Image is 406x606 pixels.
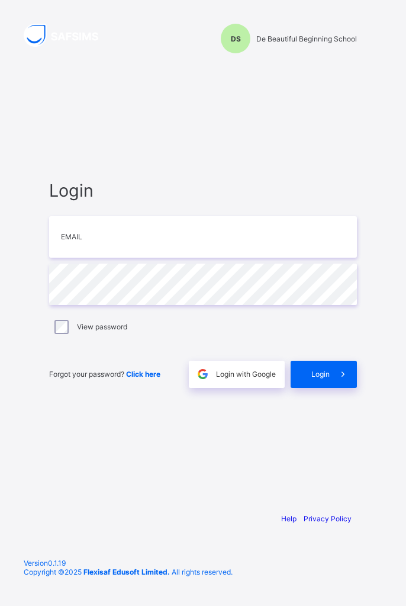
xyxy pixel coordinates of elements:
label: View password [77,322,127,331]
span: Forgot your password? [49,370,160,379]
a: Privacy Policy [304,514,352,523]
span: Copyright © 2025 All rights reserved. [24,567,233,576]
span: De Beautiful Beginning School [256,34,357,43]
img: SAFSIMS Logo [24,24,112,47]
img: google.396cfc9801f0270233282035f929180a.svg [196,367,210,381]
span: DS [231,34,241,43]
a: Help [281,514,297,523]
span: Login with Google [216,370,276,379]
span: Login [311,370,330,379]
strong: Flexisaf Edusoft Limited. [83,567,170,576]
span: Version 0.1.19 [24,559,382,567]
span: Login [49,180,357,201]
a: Click here [126,370,160,379]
